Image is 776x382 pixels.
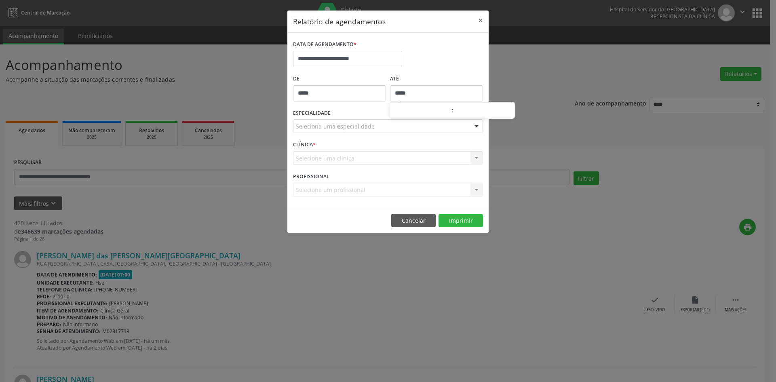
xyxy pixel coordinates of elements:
button: Cancelar [391,214,436,228]
label: ESPECIALIDADE [293,107,331,120]
input: Minute [453,103,515,119]
button: Close [472,11,489,30]
h5: Relatório de agendamentos [293,16,386,27]
label: ATÉ [390,73,483,85]
label: De [293,73,386,85]
span: : [451,102,453,118]
label: CLÍNICA [293,139,316,151]
label: DATA DE AGENDAMENTO [293,38,356,51]
span: Seleciona uma especialidade [296,122,375,131]
button: Imprimir [439,214,483,228]
label: PROFISSIONAL [293,170,329,183]
input: Hour [390,103,451,119]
